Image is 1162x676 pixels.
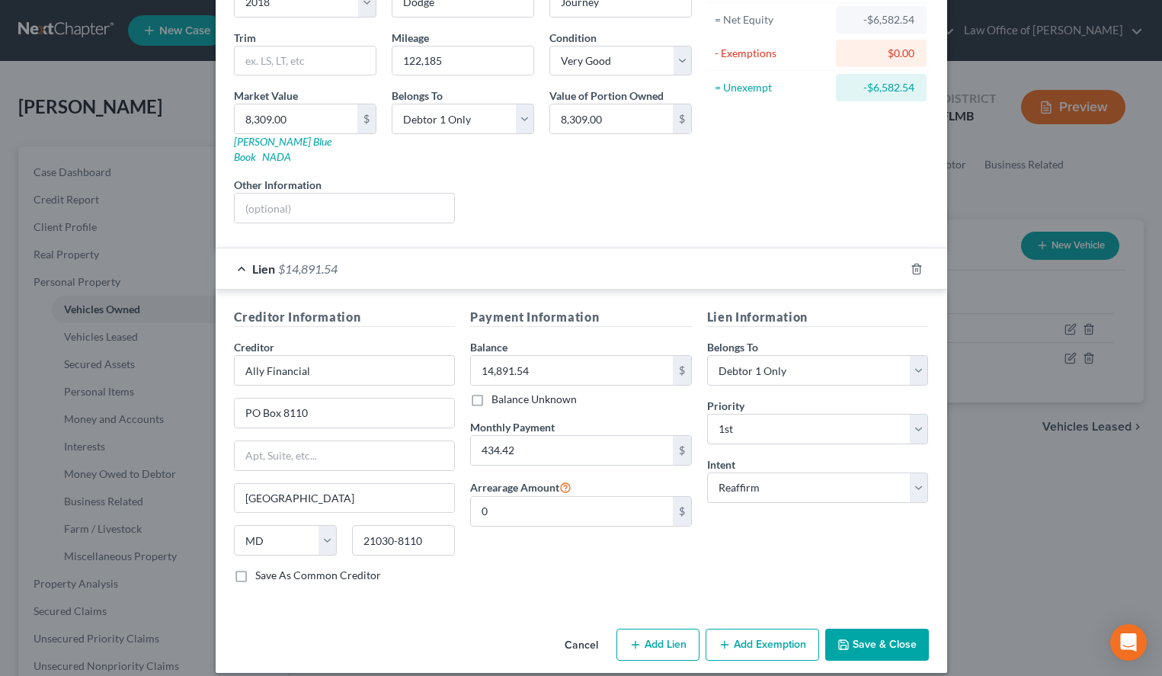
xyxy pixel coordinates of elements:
[707,399,744,412] span: Priority
[825,629,929,661] button: Save & Close
[707,457,735,473] label: Intent
[234,308,456,327] h5: Creditor Information
[235,484,455,513] input: Enter city...
[706,629,819,661] button: Add Exemption
[549,88,664,104] label: Value of Portion Owned
[470,478,571,496] label: Arrearage Amount
[707,341,758,354] span: Belongs To
[715,12,830,27] div: = Net Equity
[392,89,443,102] span: Belongs To
[673,356,691,385] div: $
[357,104,376,133] div: $
[235,194,455,223] input: (optional)
[470,419,555,435] label: Monthly Payment
[673,436,691,465] div: $
[491,392,577,407] label: Balance Unknown
[471,356,673,385] input: 0.00
[470,308,692,327] h5: Payment Information
[392,30,429,46] label: Mileage
[673,104,691,133] div: $
[715,80,830,95] div: = Unexempt
[278,261,338,276] span: $14,891.54
[234,177,322,193] label: Other Information
[470,339,507,355] label: Balance
[234,88,298,104] label: Market Value
[235,441,455,470] input: Apt, Suite, etc...
[234,341,274,354] span: Creditor
[471,436,673,465] input: 0.00
[550,104,673,133] input: 0.00
[235,46,376,75] input: ex. LS, LT, etc
[552,630,610,661] button: Cancel
[234,135,331,163] a: [PERSON_NAME] Blue Book
[352,525,455,556] input: Enter zip...
[235,399,455,428] input: Enter address...
[715,46,830,61] div: - Exemptions
[673,497,691,526] div: $
[707,308,929,327] h5: Lien Information
[234,355,456,386] input: Search creditor by name...
[252,261,275,276] span: Lien
[262,150,291,163] a: NADA
[255,568,381,583] label: Save As Common Creditor
[392,46,533,75] input: --
[616,629,699,661] button: Add Lien
[848,80,914,95] div: -$6,582.54
[471,497,673,526] input: 0.00
[549,30,597,46] label: Condition
[848,46,914,61] div: $0.00
[848,12,914,27] div: -$6,582.54
[1110,624,1147,661] div: Open Intercom Messenger
[235,104,357,133] input: 0.00
[234,30,256,46] label: Trim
